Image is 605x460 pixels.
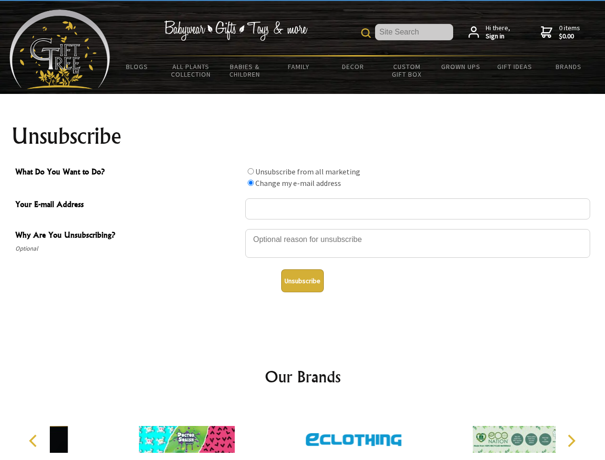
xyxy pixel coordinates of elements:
[24,430,45,451] button: Previous
[560,430,582,451] button: Next
[15,198,240,212] span: Your E-mail Address
[15,243,240,254] span: Optional
[361,28,371,38] img: product search
[10,10,110,89] img: Babyware - Gifts - Toys and more...
[326,57,380,77] a: Decor
[272,57,326,77] a: Family
[255,178,341,188] label: Change my e-mail address
[245,229,590,258] textarea: Why Are You Unsubscribing?
[255,167,360,176] label: Unsubscribe from all marketing
[541,24,580,41] a: 0 items$0.00
[559,23,580,41] span: 0 items
[218,57,272,84] a: Babies & Children
[380,57,434,84] a: Custom Gift Box
[15,166,240,180] span: What Do You Want to Do?
[19,365,586,388] h2: Our Brands
[468,24,510,41] a: Hi there,Sign in
[488,57,542,77] a: Gift Ideas
[486,24,510,41] span: Hi there,
[15,229,240,243] span: Why Are You Unsubscribing?
[542,57,596,77] a: Brands
[245,198,590,219] input: Your E-mail Address
[486,32,510,41] strong: Sign in
[375,24,453,40] input: Site Search
[110,57,164,77] a: BLOGS
[248,180,254,186] input: What Do You Want to Do?
[164,21,308,41] img: Babywear - Gifts - Toys & more
[164,57,218,84] a: All Plants Collection
[281,269,324,292] button: Unsubscribe
[11,125,594,148] h1: Unsubscribe
[248,168,254,174] input: What Do You Want to Do?
[434,57,488,77] a: Grown Ups
[559,32,580,41] strong: $0.00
